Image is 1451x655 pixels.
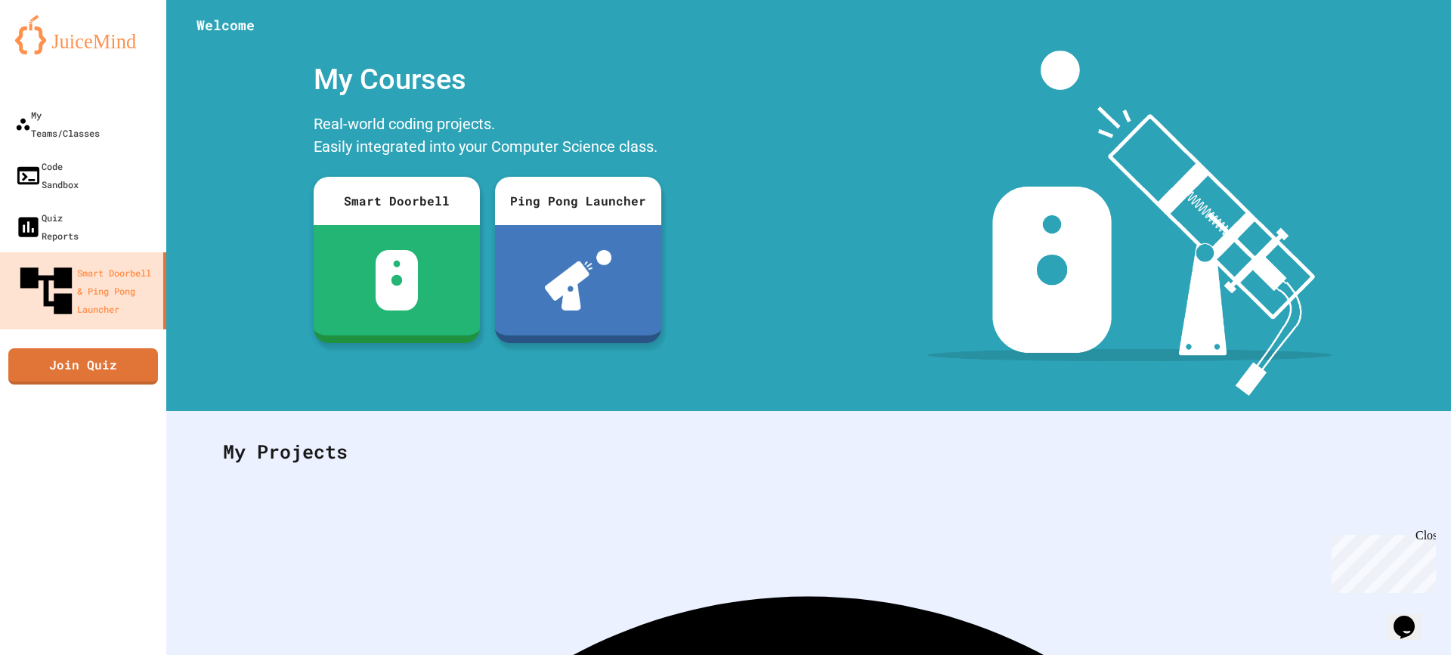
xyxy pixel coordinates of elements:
[15,15,151,54] img: logo-orange.svg
[8,348,158,385] a: Join Quiz
[6,6,104,96] div: Chat with us now!Close
[15,157,79,193] div: Code Sandbox
[306,109,669,165] div: Real-world coding projects. Easily integrated into your Computer Science class.
[927,51,1332,396] img: banner-image-my-projects.png
[376,250,419,311] img: sdb-white.svg
[15,106,100,142] div: My Teams/Classes
[495,177,661,225] div: Ping Pong Launcher
[15,260,157,322] div: Smart Doorbell & Ping Pong Launcher
[15,209,79,245] div: Quiz Reports
[545,250,612,311] img: ppl-with-ball.png
[1388,595,1436,640] iframe: chat widget
[306,51,669,109] div: My Courses
[208,422,1409,481] div: My Projects
[1326,529,1436,593] iframe: chat widget
[314,177,480,225] div: Smart Doorbell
